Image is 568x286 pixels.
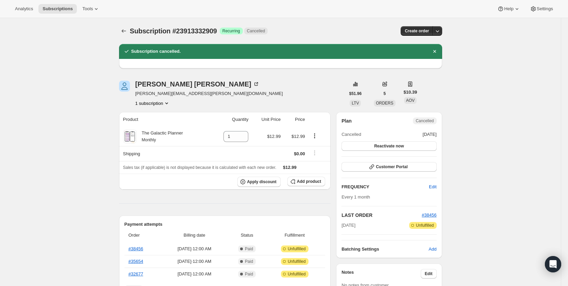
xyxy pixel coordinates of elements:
[288,259,306,264] span: Unfulfilled
[380,89,390,98] button: 5
[250,112,283,127] th: Unit Price
[291,134,305,139] span: $12.99
[297,179,321,184] span: Add product
[131,48,181,55] h2: Subscription cancelled.
[129,271,143,276] a: #32677
[405,28,429,34] span: Create order
[15,6,33,12] span: Analytics
[341,162,436,172] button: Customer Portal
[341,246,429,253] h6: Batching Settings
[416,118,434,124] span: Cancelled
[163,271,226,277] span: [DATE] · 12:00 AM
[425,271,433,276] span: Edit
[309,132,320,140] button: Product actions
[352,101,359,106] span: LTV
[163,258,226,265] span: [DATE] · 12:00 AM
[267,134,281,139] span: $12.99
[247,179,277,185] span: Apply discount
[374,143,404,149] span: Reactivate now
[124,221,325,228] h2: Payment attempts
[135,100,170,107] button: Product actions
[287,177,325,186] button: Add product
[349,91,362,96] span: $51.96
[526,4,557,14] button: Settings
[283,165,297,170] span: $12.99
[129,246,143,251] a: #38456
[43,6,73,12] span: Subscriptions
[11,4,37,14] button: Analytics
[135,90,283,97] span: [PERSON_NAME][EMAIL_ADDRESS][PERSON_NAME][DOMAIN_NAME]
[124,130,136,143] img: product img
[247,28,265,34] span: Cancelled
[222,28,240,34] span: Recurring
[341,184,429,190] h2: FREQUENCY
[429,246,436,253] span: Add
[309,149,320,157] button: Shipping actions
[230,232,264,239] span: Status
[406,98,415,103] span: AOV
[421,269,437,279] button: Edit
[422,212,436,219] button: #38456
[504,6,513,12] span: Help
[142,138,156,142] small: Monthly
[82,6,93,12] span: Tools
[423,131,437,138] span: [DATE]
[376,164,407,170] span: Customer Portal
[341,212,422,219] h2: LAST ORDER
[245,271,253,277] span: Paid
[123,165,277,170] span: Sales tax (if applicable) is not displayed because it is calculated with each new order.
[137,130,183,143] div: The Galactic Planner
[245,246,253,252] span: Paid
[341,194,370,200] span: Every 1 month
[268,232,321,239] span: Fulfillment
[245,259,253,264] span: Paid
[401,26,433,36] button: Create order
[38,4,77,14] button: Subscriptions
[376,101,393,106] span: ORDERS
[537,6,553,12] span: Settings
[341,131,361,138] span: Cancelled
[425,181,440,192] button: Edit
[283,112,307,127] th: Price
[119,81,130,92] span: Nancy Richards
[237,177,281,187] button: Apply discount
[119,112,211,127] th: Product
[288,246,306,252] span: Unfulfilled
[424,244,440,255] button: Add
[129,259,143,264] a: #35654
[493,4,524,14] button: Help
[341,117,352,124] h2: Plan
[135,81,260,88] div: [PERSON_NAME] [PERSON_NAME]
[404,89,417,96] span: $10.39
[78,4,104,14] button: Tools
[341,222,355,229] span: [DATE]
[119,26,129,36] button: Subscriptions
[163,245,226,252] span: [DATE] · 12:00 AM
[119,146,211,161] th: Shipping
[163,232,226,239] span: Billing date
[294,151,305,156] span: $0.00
[211,112,251,127] th: Quantity
[124,228,161,243] th: Order
[545,256,561,272] div: Open Intercom Messenger
[130,27,217,35] span: Subscription #23913332909
[430,47,439,56] button: Dismiss notification
[341,141,436,151] button: Reactivate now
[416,223,434,228] span: Unfulfilled
[345,89,366,98] button: $51.96
[384,91,386,96] span: 5
[288,271,306,277] span: Unfulfilled
[429,184,436,190] span: Edit
[341,269,421,279] h3: Notes
[422,212,436,218] a: #38456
